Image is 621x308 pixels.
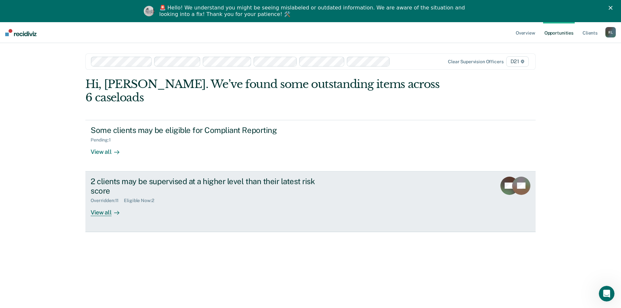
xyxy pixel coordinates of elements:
button: RL [605,27,616,37]
div: R L [605,27,616,37]
div: Pending : 1 [91,137,116,143]
a: Opportunities [543,22,575,43]
a: Some clients may be eligible for Compliant ReportingPending:1View all [85,120,536,171]
div: View all [91,203,127,216]
img: Profile image for Kim [144,6,154,16]
div: View all [91,143,127,155]
img: Recidiviz [5,29,37,36]
a: Clients [581,22,599,43]
div: Some clients may be eligible for Compliant Reporting [91,125,319,135]
a: 2 clients may be supervised at a higher level than their latest risk scoreOverridden:11Eligible N... [85,171,536,232]
span: D21 [506,56,529,67]
iframe: Intercom live chat [599,286,614,301]
div: 🚨 Hello! We understand you might be seeing mislabeled or outdated information. We are aware of th... [159,5,467,18]
div: Eligible Now : 2 [124,198,159,203]
a: Overview [514,22,537,43]
div: Close [609,6,615,10]
div: Clear supervision officers [448,59,503,65]
div: Hi, [PERSON_NAME]. We’ve found some outstanding items across 6 caseloads [85,78,446,104]
div: 2 clients may be supervised at a higher level than their latest risk score [91,177,319,196]
div: Overridden : 11 [91,198,124,203]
